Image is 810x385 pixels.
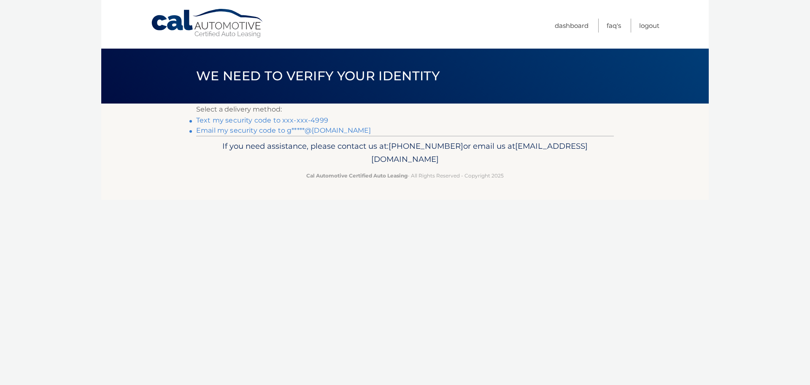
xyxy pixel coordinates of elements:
span: [PHONE_NUMBER] [389,141,463,151]
a: Cal Automotive [151,8,265,38]
span: We need to verify your identity [196,68,440,84]
p: - All Rights Reserved - Copyright 2025 [202,171,608,180]
a: Dashboard [555,19,589,33]
p: If you need assistance, please contact us at: or email us at [202,139,608,167]
a: Text my security code to xxx-xxx-4999 [196,116,328,124]
a: Logout [639,19,659,33]
p: Select a delivery method: [196,104,614,115]
strong: Cal Automotive Certified Auto Leasing [306,172,408,179]
a: FAQ's [607,19,621,33]
a: Email my security code to g*****@[DOMAIN_NAME] [196,126,371,134]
